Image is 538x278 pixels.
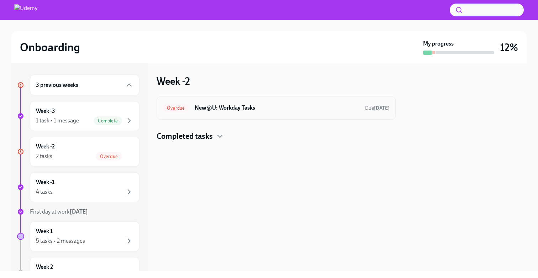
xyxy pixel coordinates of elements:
[17,101,139,131] a: Week -31 task • 1 messageComplete
[14,4,37,16] img: Udemy
[96,154,122,159] span: Overdue
[36,143,55,151] h6: Week -2
[94,118,122,124] span: Complete
[36,81,78,89] h6: 3 previous weeks
[36,263,53,271] h6: Week 2
[423,40,454,48] strong: My progress
[36,188,53,196] div: 4 tasks
[17,208,139,216] a: First day at work[DATE]
[17,221,139,251] a: Week 15 tasks • 2 messages
[365,105,390,111] span: Due
[17,137,139,167] a: Week -22 tasksOverdue
[36,178,54,186] h6: Week -1
[36,227,53,235] h6: Week 1
[157,131,396,142] div: Completed tasks
[163,105,189,111] span: Overdue
[70,208,88,215] strong: [DATE]
[30,208,88,215] span: First day at work
[36,237,85,245] div: 5 tasks • 2 messages
[157,75,190,88] h3: Week -2
[157,131,213,142] h4: Completed tasks
[500,41,518,54] h3: 12%
[163,102,390,114] a: OverdueNew@U: Workday TasksDue[DATE]
[36,152,52,160] div: 2 tasks
[30,75,139,95] div: 3 previous weeks
[365,105,390,111] span: September 8th, 2025 09:00
[36,107,55,115] h6: Week -3
[20,40,80,54] h2: Onboarding
[36,117,79,125] div: 1 task • 1 message
[17,172,139,202] a: Week -14 tasks
[195,104,359,112] h6: New@U: Workday Tasks
[374,105,390,111] strong: [DATE]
